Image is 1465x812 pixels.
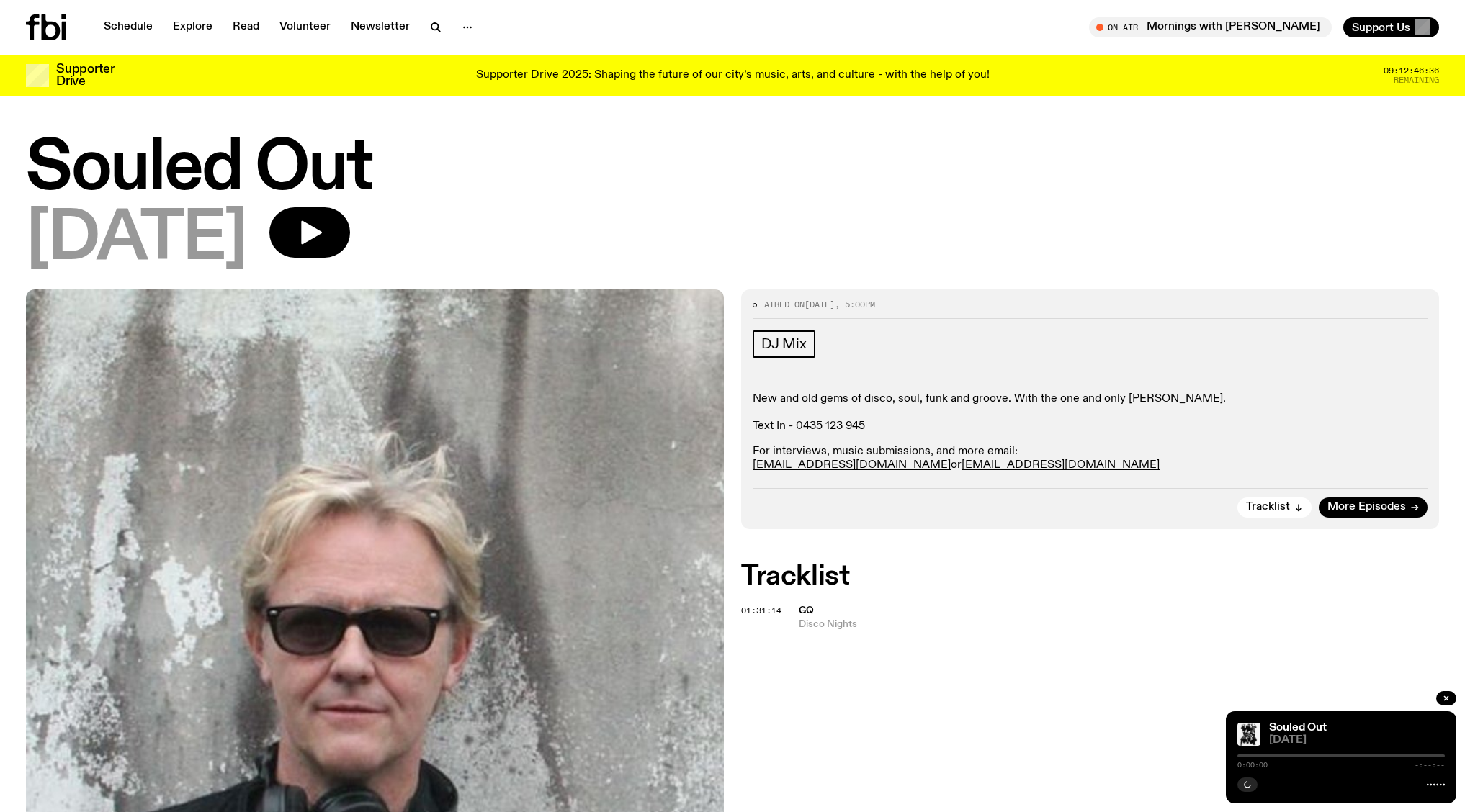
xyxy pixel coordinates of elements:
[1237,762,1268,769] span: 0:00:00
[741,564,1439,590] h2: Tracklist
[1327,502,1406,513] span: More Episodes
[26,137,1439,202] h1: Souled Out
[56,63,114,88] h3: Supporter Drive
[805,299,835,310] span: [DATE]
[476,69,990,82] p: Supporter Drive 2025: Shaping the future of our city’s music, arts, and culture - with the help o...
[962,459,1160,471] a: [EMAIL_ADDRESS][DOMAIN_NAME]
[1343,17,1439,37] button: Support Us
[95,17,161,37] a: Schedule
[799,618,1439,631] span: Disco Nights
[1415,762,1445,769] span: -:--:--
[753,459,951,471] a: [EMAIL_ADDRESS][DOMAIN_NAME]
[753,445,1428,472] p: For interviews, music submissions, and more email: or
[1089,17,1332,37] button: On AirMornings with [PERSON_NAME]
[342,17,418,37] a: Newsletter
[1237,497,1312,518] button: Tracklist
[224,17,268,37] a: Read
[835,299,875,310] span: , 5:00pm
[741,605,781,616] span: 01:31:14
[1269,722,1327,734] a: Souled Out
[1246,502,1290,513] span: Tracklist
[1319,497,1428,518] a: More Episodes
[1269,735,1445,746] span: [DATE]
[799,605,814,615] span: GQ
[1352,21,1410,34] span: Support Us
[26,207,246,272] span: [DATE]
[164,17,221,37] a: Explore
[271,17,339,37] a: Volunteer
[753,392,1428,434] p: New and old gems of disco, soul, funk and groove. With the one and only [PERSON_NAME]. Text In - ...
[1384,67,1439,75] span: 09:12:46:36
[741,607,781,615] button: 01:31:14
[764,299,805,310] span: Aired on
[761,336,807,352] span: DJ Mix
[1394,76,1439,84] span: Remaining
[753,330,815,358] a: DJ Mix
